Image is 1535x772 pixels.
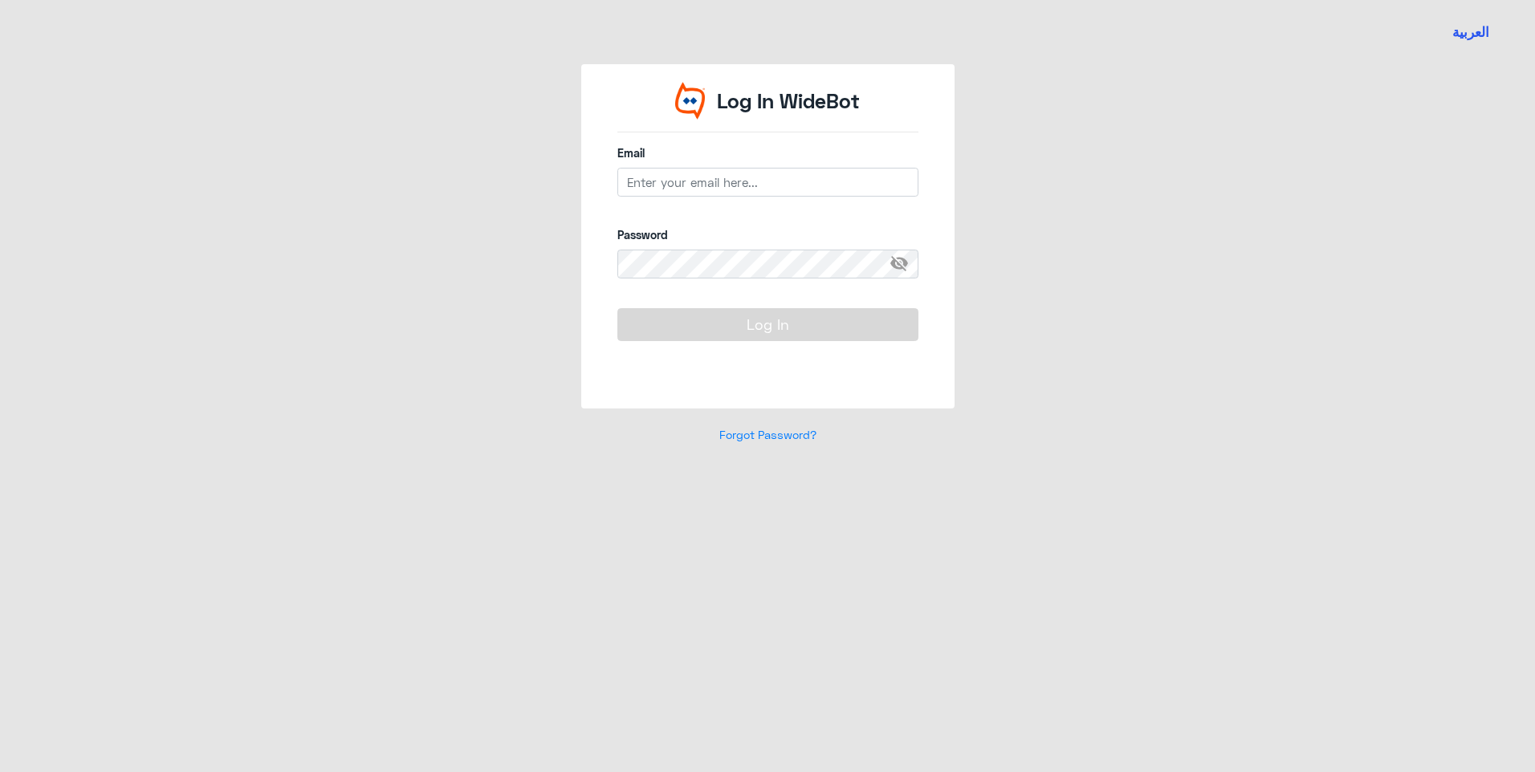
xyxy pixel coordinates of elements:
input: Enter your email here... [617,168,918,197]
span: visibility_off [890,250,918,278]
label: Password [617,226,918,243]
a: Forgot Password? [719,428,816,441]
label: Email [617,144,918,161]
button: Log In [617,308,918,340]
p: Log In WideBot [717,86,860,116]
a: Switch language [1443,12,1499,52]
button: العربية [1452,22,1489,43]
img: Widebot Logo [675,82,706,120]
